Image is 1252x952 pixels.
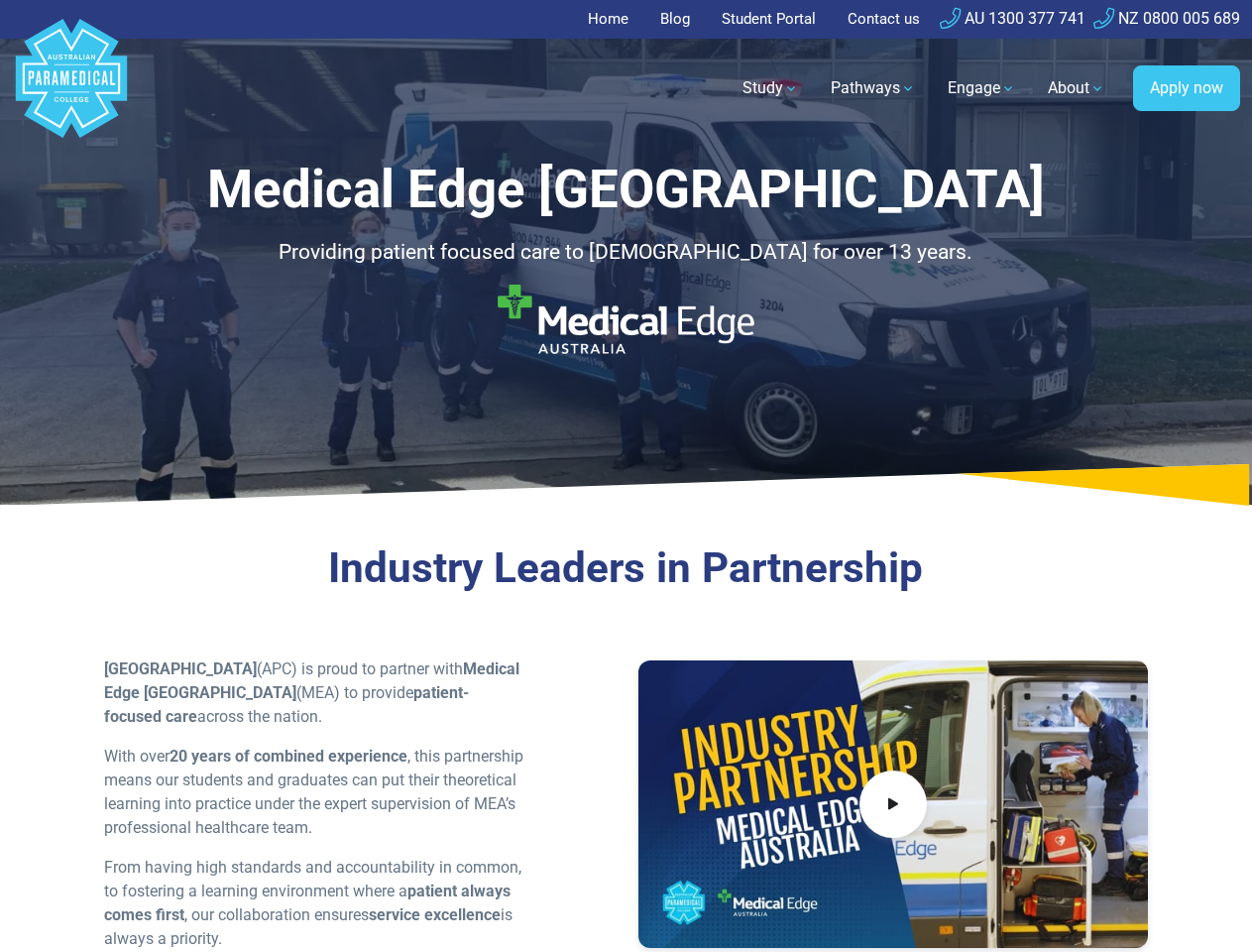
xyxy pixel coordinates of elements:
[498,285,754,354] img: MEA logo - Transparent (v2)
[369,905,501,924] strong: service excellence
[104,745,525,840] p: With over , this partnership means our students and graduates can put their theoretical learning ...
[936,60,1028,116] a: Engage
[104,237,1148,269] p: Providing patient focused care to [DEMOGRAPHIC_DATA] for over 13 years.
[104,659,257,678] strong: [GEOGRAPHIC_DATA]
[104,659,519,702] strong: Medical Edge [GEOGRAPHIC_DATA]
[940,9,1085,28] a: AU 1300 377 741
[104,856,525,951] p: From having high standards and accountability in common, to fostering a learning environment wher...
[1036,60,1117,116] a: About
[104,683,469,726] strong: patient-focused care
[104,882,511,924] strong: patient always comes first
[12,39,131,139] a: Australian Paramedical College
[170,747,407,766] strong: 20 years of combined experience
[104,543,1148,594] h3: Industry Leaders in Partnership
[1093,9,1240,28] a: NZ 0800 005 689
[819,60,928,116] a: Pathways
[731,60,811,116] a: Study
[104,159,1148,221] h1: Medical Edge [GEOGRAPHIC_DATA]
[1133,65,1240,111] a: Apply now
[104,657,525,729] p: (APC) is proud to partner with (MEA) to provide across the nation.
